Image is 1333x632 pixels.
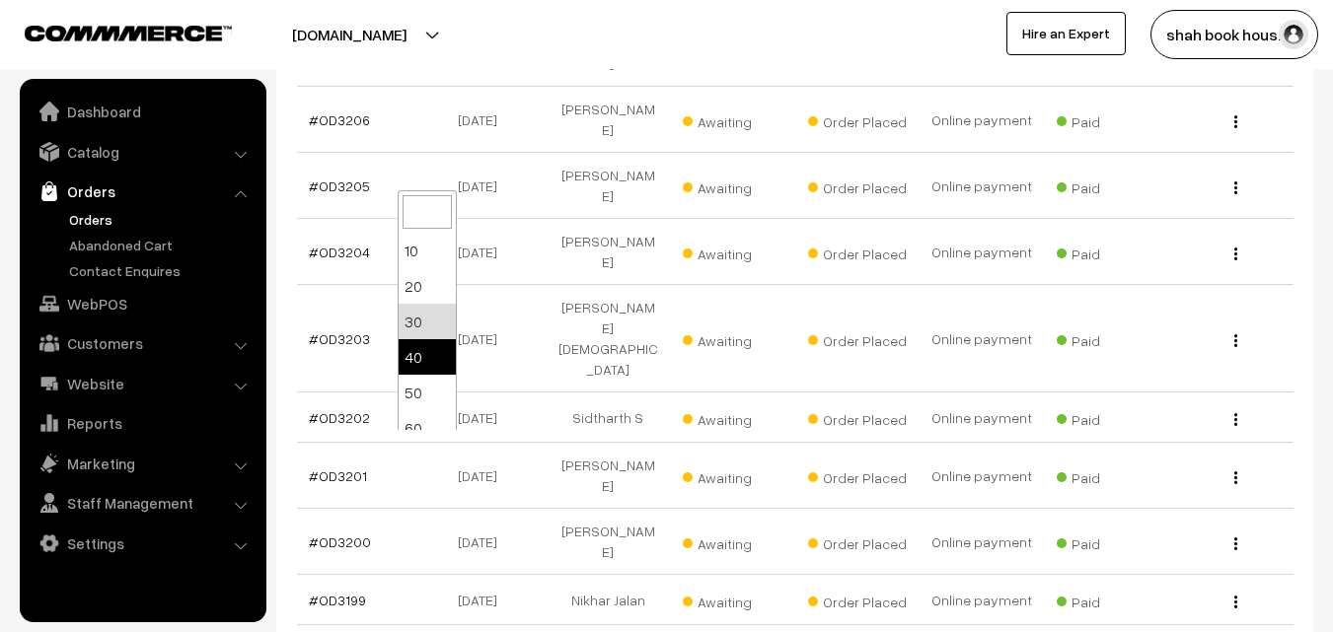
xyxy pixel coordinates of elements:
[920,392,1044,443] td: Online payment
[808,173,907,198] span: Order Placed
[64,235,259,255] a: Abandoned Cart
[808,325,907,351] span: Order Placed
[25,26,232,40] img: COMMMERCE
[546,285,670,392] td: [PERSON_NAME][DEMOGRAPHIC_DATA]
[25,20,197,43] a: COMMMERCE
[546,575,670,625] td: Nikhar Jalan
[683,325,781,351] span: Awaiting
[920,443,1044,509] td: Online payment
[1234,181,1237,194] img: Menu
[25,134,259,170] a: Catalog
[25,286,259,321] a: WebPOS
[683,173,781,198] span: Awaiting
[309,111,370,128] a: #OD3206
[808,404,907,430] span: Order Placed
[25,526,259,561] a: Settings
[808,528,907,554] span: Order Placed
[399,339,456,375] li: 40
[683,106,781,132] span: Awaiting
[399,304,456,339] li: 30
[309,244,370,260] a: #OD3204
[399,410,456,446] li: 60
[64,260,259,281] a: Contact Enquires
[309,409,370,426] a: #OD3202
[421,285,546,392] td: [DATE]
[920,575,1044,625] td: Online payment
[546,153,670,219] td: [PERSON_NAME]
[683,587,781,612] span: Awaiting
[546,392,670,443] td: Sidtharth S
[309,330,370,347] a: #OD3203
[421,87,546,153] td: [DATE]
[25,94,259,129] a: Dashboard
[399,375,456,410] li: 50
[1057,173,1155,198] span: Paid
[920,509,1044,575] td: Online payment
[421,509,546,575] td: [DATE]
[309,177,370,194] a: #OD3205
[808,587,907,612] span: Order Placed
[920,87,1044,153] td: Online payment
[546,443,670,509] td: [PERSON_NAME]
[546,87,670,153] td: [PERSON_NAME]
[808,239,907,264] span: Order Placed
[1234,413,1237,426] img: Menu
[1057,404,1155,430] span: Paid
[421,392,546,443] td: [DATE]
[1234,115,1237,128] img: Menu
[399,268,456,304] li: 20
[1057,106,1155,132] span: Paid
[309,467,367,484] a: #OD3201
[1234,334,1237,347] img: Menu
[1279,20,1308,49] img: user
[683,528,781,554] span: Awaiting
[808,462,907,488] span: Order Placed
[920,219,1044,285] td: Online payment
[25,366,259,401] a: Website
[1234,247,1237,260] img: Menu
[1150,10,1318,59] button: shah book hous…
[223,10,476,59] button: [DOMAIN_NAME]
[1057,587,1155,612] span: Paid
[546,219,670,285] td: [PERSON_NAME]
[683,239,781,264] span: Awaiting
[1057,528,1155,554] span: Paid
[25,405,259,441] a: Reports
[808,106,907,132] span: Order Placed
[1057,462,1155,488] span: Paid
[1234,596,1237,608] img: Menu
[1057,239,1155,264] span: Paid
[1006,12,1126,55] a: Hire an Expert
[421,575,546,625] td: [DATE]
[309,533,371,550] a: #OD3200
[25,485,259,521] a: Staff Management
[1057,325,1155,351] span: Paid
[421,219,546,285] td: [DATE]
[25,174,259,209] a: Orders
[421,443,546,509] td: [DATE]
[683,404,781,430] span: Awaiting
[1234,471,1237,484] img: Menu
[421,153,546,219] td: [DATE]
[25,325,259,361] a: Customers
[683,462,781,488] span: Awaiting
[920,153,1044,219] td: Online payment
[64,209,259,230] a: Orders
[309,592,366,608] a: #OD3199
[920,285,1044,392] td: Online payment
[25,446,259,481] a: Marketing
[399,233,456,268] li: 10
[546,509,670,575] td: [PERSON_NAME]
[1234,537,1237,550] img: Menu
